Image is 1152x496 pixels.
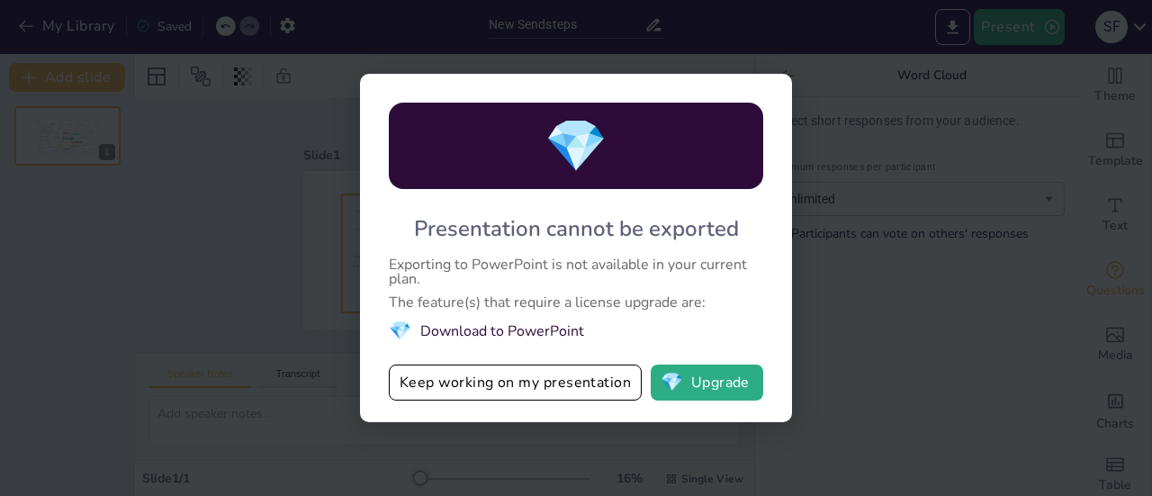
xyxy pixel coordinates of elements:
[651,365,763,401] button: diamondUpgrade
[414,214,739,243] div: Presentation cannot be exported
[544,112,607,181] span: diamond
[389,295,763,310] div: The feature(s) that require a license upgrade are:
[389,319,763,343] li: Download to PowerPoint
[389,365,642,401] button: Keep working on my presentation
[661,374,683,392] span: diamond
[389,257,763,286] div: Exporting to PowerPoint is not available in your current plan.
[389,319,411,343] span: diamond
